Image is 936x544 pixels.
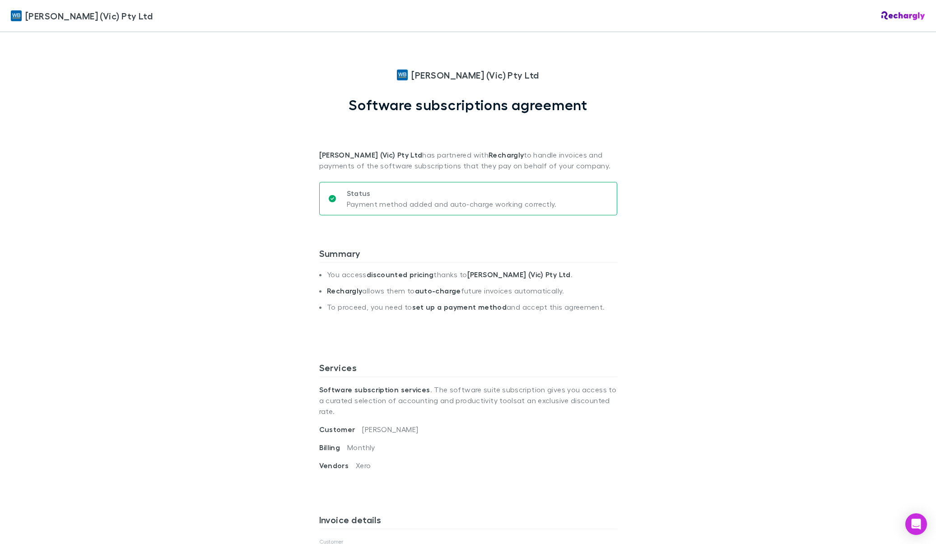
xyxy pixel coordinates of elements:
[319,113,617,171] p: has partnered with to handle invoices and payments of the software subscriptions that they pay on...
[319,385,430,394] strong: Software subscription services
[327,302,617,319] li: To proceed, you need to and accept this agreement.
[362,425,418,433] span: [PERSON_NAME]
[319,425,363,434] span: Customer
[319,362,617,377] h3: Services
[327,286,617,302] li: allows them to future invoices automatically.
[25,9,153,23] span: [PERSON_NAME] (Vic) Pty Ltd
[489,150,524,159] strong: Rechargly
[319,514,617,529] h3: Invoice details
[881,11,925,20] img: Rechargly Logo
[411,68,539,82] span: [PERSON_NAME] (Vic) Pty Ltd
[319,461,356,470] span: Vendors
[397,70,408,80] img: William Buck (Vic) Pty Ltd's Logo
[349,96,587,113] h1: Software subscriptions agreement
[319,443,348,452] span: Billing
[327,286,362,295] strong: Rechargly
[467,270,571,279] strong: [PERSON_NAME] (Vic) Pty Ltd
[367,270,434,279] strong: discounted pricing
[347,443,375,451] span: Monthly
[319,150,423,159] strong: [PERSON_NAME] (Vic) Pty Ltd
[347,188,557,199] p: Status
[319,248,617,262] h3: Summary
[347,199,557,209] p: Payment method added and auto-charge working correctly.
[905,513,927,535] div: Open Intercom Messenger
[319,377,617,424] p: . The software suite subscription gives you access to a curated selection of accounting and produ...
[356,461,371,470] span: Xero
[412,302,507,312] strong: set up a payment method
[327,270,617,286] li: You access thanks to .
[415,286,461,295] strong: auto-charge
[11,10,22,21] img: William Buck (Vic) Pty Ltd's Logo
